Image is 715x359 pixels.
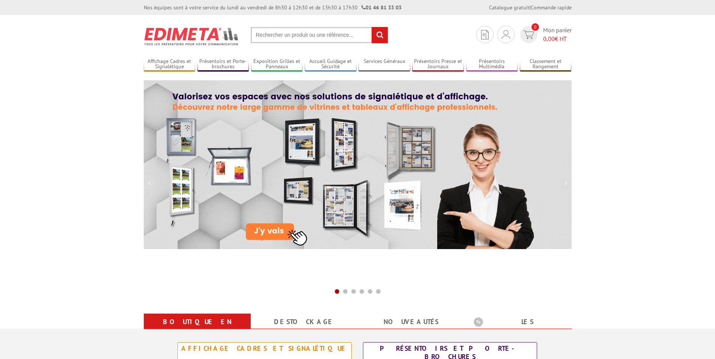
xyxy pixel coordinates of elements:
[489,4,530,11] a: Catalogue gratuit
[197,58,249,71] a: Présentoirs et Porte-brochures
[153,315,242,342] a: Boutique en ligne
[260,315,349,329] a: Destockage
[466,58,518,71] a: Présentoirs Multimédia
[144,58,196,71] a: Affichage Cadres et Signalétique
[251,58,303,71] a: Exposition Grilles et Panneaux
[543,35,555,42] span: 0,00
[489,4,572,11] div: |
[474,315,563,342] a: Les promotions
[412,58,464,71] a: Présentoirs Presse et Journaux
[518,26,572,43] a: devis rapide 0 Mon panier 0,00€ HT
[144,23,239,50] img: Présentoir, panneau, stand - Edimeta - PLV, affichage, mobilier bureau, entreprise
[543,26,572,43] span: Mon panier
[531,4,572,11] a: Commande rapide
[180,344,349,353] div: Affichage Cadres et Signalétique
[523,30,534,39] img: devis rapide
[361,4,402,11] strong: 01 46 81 33 03
[251,27,388,43] input: Rechercher un produit ou une référence...
[372,27,388,43] input: rechercher
[305,58,357,71] a: Accueil Guidage et Sécurité
[367,315,456,329] a: nouveautés
[520,58,572,71] a: Classement et Rangement
[543,35,572,43] span: € HT
[358,58,410,71] a: Services Généraux
[502,30,510,39] img: devis rapide
[481,30,489,39] img: devis rapide
[144,4,402,11] div: Nos équipes sont à votre service du lundi au vendredi de 8h30 à 12h30 et de 13h30 à 17h30
[474,315,567,330] b: Les promotions
[531,23,539,31] span: 0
